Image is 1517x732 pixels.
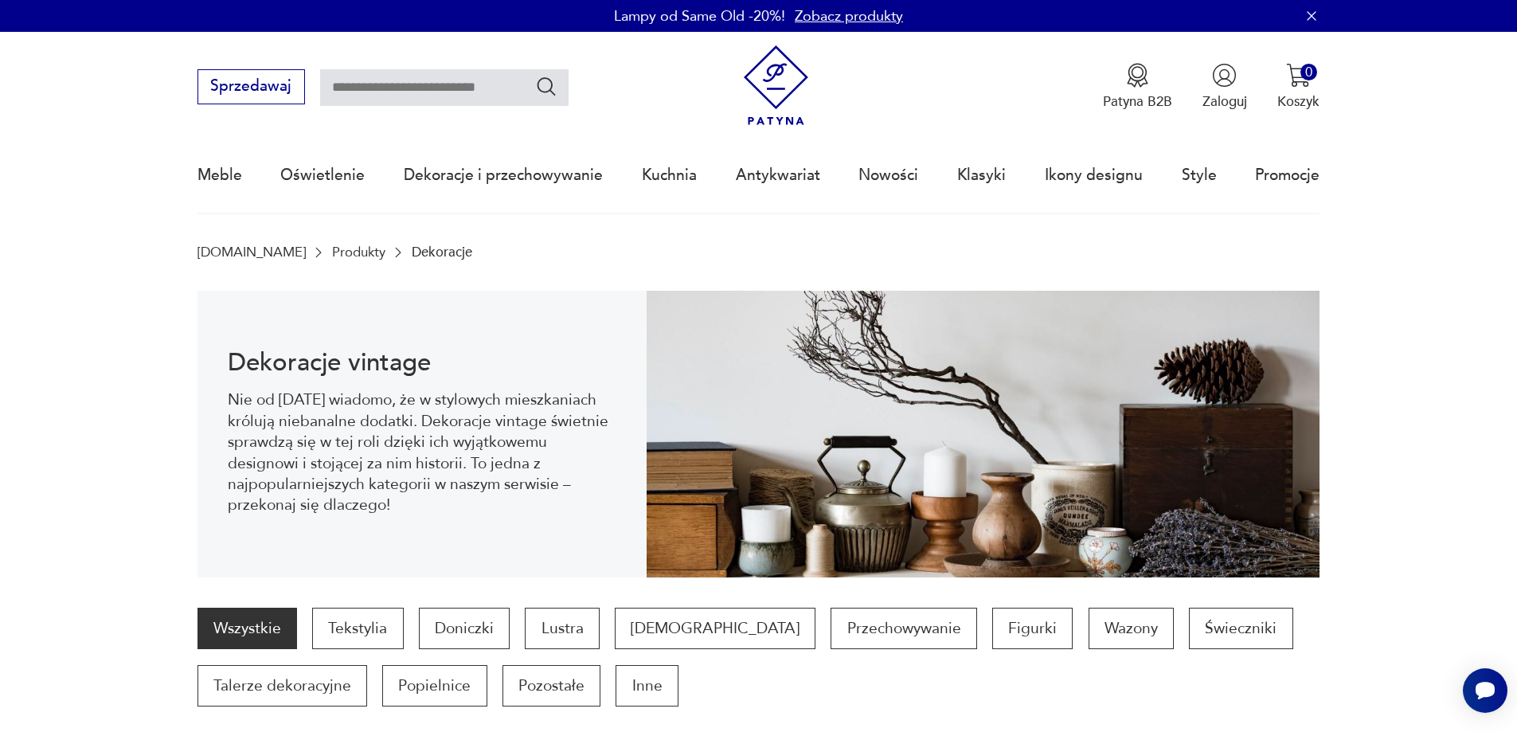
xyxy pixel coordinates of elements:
img: Ikona medalu [1125,63,1150,88]
a: Promocje [1255,139,1320,212]
img: Ikonka użytkownika [1212,63,1237,88]
a: Ikony designu [1045,139,1143,212]
a: Inne [616,665,678,707]
button: Szukaj [535,75,558,98]
a: Pozostałe [502,665,600,707]
button: Sprzedawaj [197,69,305,104]
a: Antykwariat [736,139,820,212]
a: Dekoracje i przechowywanie [404,139,603,212]
div: 0 [1300,64,1317,80]
button: 0Koszyk [1277,63,1320,111]
p: Patyna B2B [1103,92,1172,111]
img: Ikona koszyka [1286,63,1311,88]
a: Ikona medaluPatyna B2B [1103,63,1172,111]
a: Nowości [858,139,918,212]
a: Wszystkie [197,608,297,649]
button: Patyna B2B [1103,63,1172,111]
img: 3afcf10f899f7d06865ab57bf94b2ac8.jpg [647,291,1320,577]
a: Zobacz produkty [795,6,903,26]
p: Nie od [DATE] wiadomo, że w stylowych mieszkaniach królują niebanalne dodatki. Dekoracje vintage ... [228,389,616,515]
p: Zaloguj [1202,92,1247,111]
a: Figurki [992,608,1073,649]
a: Tekstylia [312,608,403,649]
a: Doniczki [419,608,510,649]
a: Meble [197,139,242,212]
p: Lampy od Same Old -20%! [614,6,785,26]
iframe: Smartsupp widget button [1463,668,1507,713]
a: Przechowywanie [831,608,976,649]
a: Wazony [1089,608,1174,649]
a: Oświetlenie [280,139,365,212]
a: Klasyki [957,139,1006,212]
a: Talerze dekoracyjne [197,665,367,707]
h1: Dekoracje vintage [228,351,616,374]
a: Kuchnia [642,139,697,212]
button: Zaloguj [1202,63,1247,111]
p: Koszyk [1277,92,1320,111]
img: Patyna - sklep z meblami i dekoracjami vintage [736,45,816,126]
a: [DEMOGRAPHIC_DATA] [615,608,815,649]
a: Produkty [332,245,385,260]
a: Sprzedawaj [197,81,305,94]
a: Świeczniki [1189,608,1292,649]
a: Lustra [525,608,599,649]
a: Style [1182,139,1217,212]
a: [DOMAIN_NAME] [197,245,306,260]
a: Popielnice [382,665,487,707]
p: Dekoracje [412,245,472,260]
